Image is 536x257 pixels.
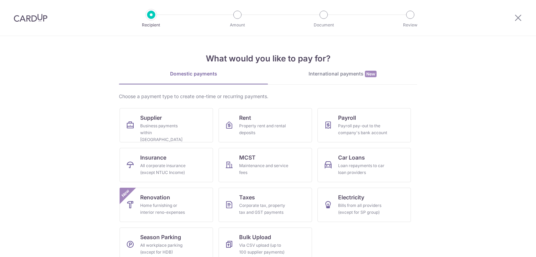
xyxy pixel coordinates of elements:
a: RentProperty rent and rental deposits [219,108,312,142]
p: Amount [212,22,263,28]
div: Domestic payments [119,70,268,77]
span: Taxes [239,193,255,201]
div: Via CSV upload (up to 100 supplier payments) [239,242,289,256]
div: All workplace parking (except for HDB) [140,242,190,256]
a: InsuranceAll corporate insurance (except NTUC Income) [120,148,213,182]
a: PayrollPayroll pay-out to the company's bank account [317,108,411,142]
span: Supplier [140,114,162,122]
div: All corporate insurance (except NTUC Income) [140,162,190,176]
span: Season Parking [140,233,181,241]
div: Payroll pay-out to the company's bank account [338,122,388,136]
p: Review [385,22,436,28]
div: Maintenance and service fees [239,162,289,176]
div: International payments [268,70,417,78]
div: Loan repayments to car loan providers [338,162,388,176]
a: ElectricityBills from all providers (except for SP group) [317,188,411,222]
span: Car Loans [338,153,365,162]
a: Car LoansLoan repayments to car loan providers [317,148,411,182]
img: CardUp [14,14,47,22]
a: TaxesCorporate tax, property tax and GST payments [219,188,312,222]
p: Document [298,22,349,28]
span: New [365,71,377,77]
a: RenovationHome furnishing or interior reno-expensesNew [120,188,213,222]
span: Payroll [338,114,356,122]
span: New [120,188,131,199]
span: Electricity [338,193,364,201]
h4: What would you like to pay for? [119,52,417,65]
div: Corporate tax, property tax and GST payments [239,202,289,216]
span: Rent [239,114,251,122]
span: Insurance [140,153,166,162]
div: Bills from all providers (except for SP group) [338,202,388,216]
p: Recipient [126,22,177,28]
div: Business payments within [GEOGRAPHIC_DATA] [140,122,190,143]
a: SupplierBusiness payments within [GEOGRAPHIC_DATA] [120,108,213,142]
span: MCST [239,153,256,162]
span: Renovation [140,193,170,201]
span: Bulk Upload [239,233,271,241]
div: Choose a payment type to create one-time or recurring payments. [119,93,417,100]
div: Home furnishing or interior reno-expenses [140,202,190,216]
a: MCSTMaintenance and service fees [219,148,312,182]
div: Property rent and rental deposits [239,122,289,136]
